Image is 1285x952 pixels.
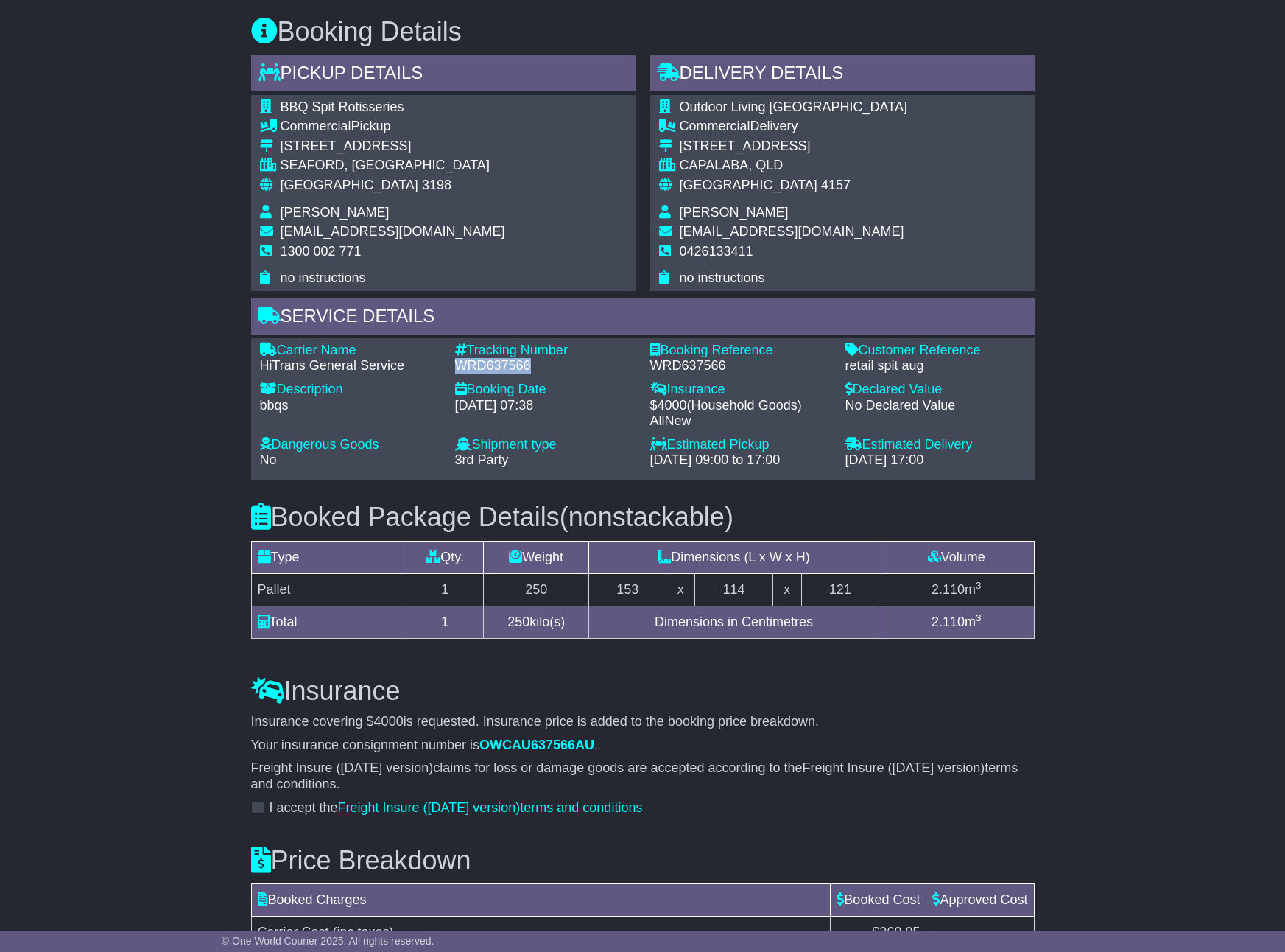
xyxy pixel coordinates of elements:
[845,398,1026,414] div: No Declared Value
[680,119,750,133] span: Commercial
[845,437,1026,453] div: Estimated Delivery
[879,541,1034,573] td: Volume
[650,452,831,469] div: [DATE] 09:00 to 17:00
[650,413,831,430] div: AllNew
[251,714,1035,730] p: Insurance covering $ is requested. Insurance price is added to the booking price breakdown.
[879,606,1034,638] td: m
[932,615,965,629] span: 2.110
[222,935,434,947] span: © One World Courier 2025. All rights reserved.
[251,738,1035,754] p: Your insurance consignment number is .
[251,884,831,917] td: Booked Charges
[845,452,1026,469] div: [DATE] 17:00
[560,502,733,532] span: (nonstackable)
[484,606,589,638] td: kilo(s)
[281,158,505,174] div: SEAFORD, [GEOGRAPHIC_DATA]
[650,55,1035,95] div: Delivery Details
[932,582,965,597] span: 2.110
[845,358,1026,374] div: retail spit aug
[589,573,666,606] td: 153
[650,398,831,430] div: $ ( )
[872,925,920,939] span: $269.95
[406,573,483,606] td: 1
[455,452,509,467] span: 3rd Party
[260,398,440,414] div: bbqs
[251,676,1035,706] h3: Insurance
[338,800,521,815] span: Freight Insure ([DATE] version)
[484,573,589,606] td: 250
[260,452,277,467] span: No
[479,738,594,752] span: OWCAU637566AU
[260,358,440,374] div: HiTrans General Service
[251,55,636,95] div: Pickup Details
[251,760,434,775] span: Freight Insure ([DATE] version)
[484,541,589,573] td: Weight
[831,884,926,917] td: Booked Cost
[976,612,982,623] sup: 3
[650,343,831,359] div: Booking Reference
[281,205,390,220] span: [PERSON_NAME]
[680,244,753,259] span: 0426133411
[650,358,831,374] div: WRD637566
[1024,925,1028,939] span: -
[589,541,879,573] td: Dimensions (L x W x H)
[422,178,451,192] span: 3198
[333,925,394,939] span: (inc taxes)
[680,158,907,174] div: CAPALABA, QLD
[281,224,505,239] span: [EMAIL_ADDRESS][DOMAIN_NAME]
[251,846,1035,875] h3: Price Breakdown
[281,244,362,259] span: 1300 002 771
[772,573,801,606] td: x
[260,437,440,453] div: Dangerous Goods
[260,382,440,398] div: Description
[338,800,643,815] a: Freight Insure ([DATE] version)terms and conditions
[821,178,851,192] span: 4157
[281,139,505,155] div: [STREET_ADDRESS]
[589,606,879,638] td: Dimensions in Centimetres
[680,224,904,239] span: [EMAIL_ADDRESS][DOMAIN_NAME]
[455,437,636,453] div: Shipment type
[845,382,1026,398] div: Declared Value
[680,178,817,192] span: [GEOGRAPHIC_DATA]
[691,398,798,413] span: Household Goods
[455,382,636,398] div: Booking Date
[680,205,789,220] span: [PERSON_NAME]
[281,119,505,135] div: Pickup
[251,298,1035,338] div: Service Details
[845,343,1026,359] div: Customer Reference
[680,270,765,285] span: no instructions
[281,178,418,192] span: [GEOGRAPHIC_DATA]
[406,541,483,573] td: Qty.
[281,270,366,285] span: no instructions
[680,139,907,155] div: [STREET_ADDRESS]
[270,800,643,816] label: I accept the
[281,119,351,133] span: Commercial
[680,119,907,135] div: Delivery
[251,606,406,638] td: Total
[680,99,907,114] span: Outdoor Living [GEOGRAPHIC_DATA]
[650,382,831,398] div: Insurance
[976,580,982,591] sup: 3
[260,343,440,359] div: Carrier Name
[281,99,404,114] span: BBQ Spit Rotisseries
[251,760,1035,792] p: claims for loss or damage goods are accepted according to the terms and conditions.
[926,884,1034,917] td: Approved Cost
[251,503,1035,532] h3: Booked Package Details
[695,573,772,606] td: 114
[251,17,1035,46] h3: Booking Details
[455,358,636,374] div: WRD637566
[650,437,831,453] div: Estimated Pickup
[251,573,406,606] td: Pallet
[258,925,329,939] span: Carrier Cost
[658,398,687,413] span: 4000
[251,541,406,573] td: Type
[879,573,1034,606] td: m
[455,343,636,359] div: Tracking Number
[801,573,879,606] td: 121
[803,760,985,775] span: Freight Insure ([DATE] version)
[507,615,529,629] span: 250
[455,398,636,414] div: [DATE] 07:38
[374,714,404,729] span: 4000
[666,573,695,606] td: x
[406,606,483,638] td: 1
